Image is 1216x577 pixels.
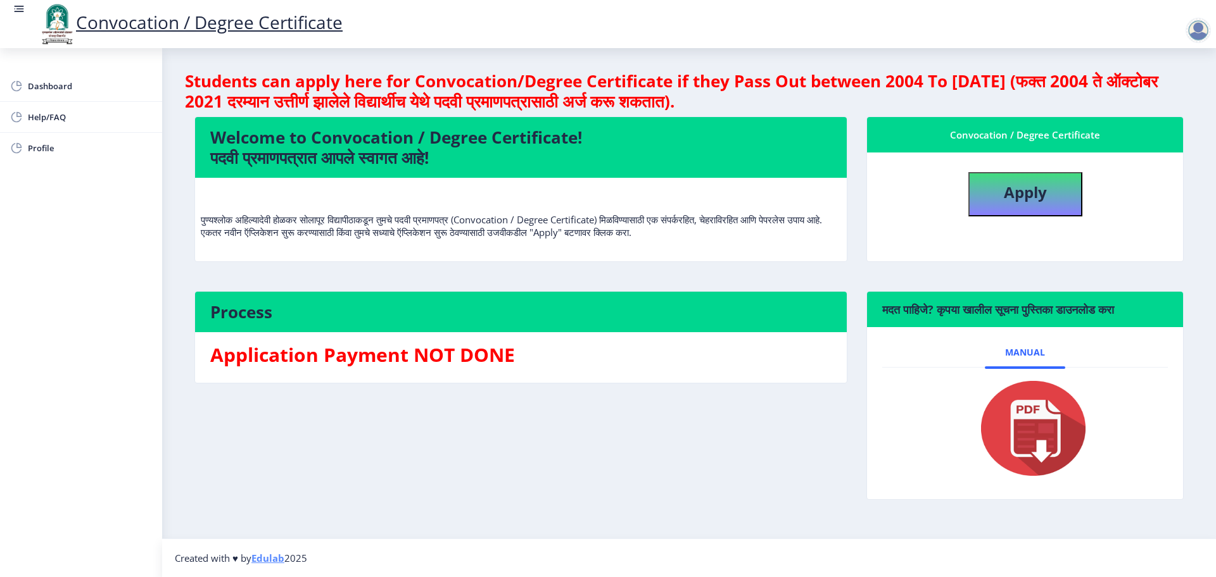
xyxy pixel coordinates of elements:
[210,302,832,322] h4: Process
[38,10,343,34] a: Convocation / Degree Certificate
[962,378,1089,479] img: pdf.png
[1004,182,1047,202] b: Apply
[185,71,1193,111] h4: Students can apply here for Convocation/Degree Certificate if they Pass Out between 2004 To [DATE...
[201,188,841,239] p: पुण्यश्लोक अहिल्यादेवी होळकर सोलापूर विद्यापीठाकडून तुमचे पदवी प्रमाणपत्र (Convocation / Degree C...
[985,337,1065,368] a: Manual
[968,172,1082,216] button: Apply
[28,78,152,94] span: Dashboard
[251,552,284,564] a: Edulab
[28,140,152,156] span: Profile
[210,127,832,168] h4: Welcome to Convocation / Degree Certificate! पदवी प्रमाणपत्रात आपले स्वागत आहे!
[882,127,1168,142] div: Convocation / Degree Certificate
[175,552,307,564] span: Created with ♥ by 2025
[1005,347,1045,357] span: Manual
[38,3,76,46] img: logo
[882,302,1168,317] h6: मदत पाहिजे? कृपया खालील सूचना पुस्तिका डाउनलोड करा
[28,109,152,125] span: Help/FAQ
[210,342,832,368] h3: Application Payment NOT DONE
